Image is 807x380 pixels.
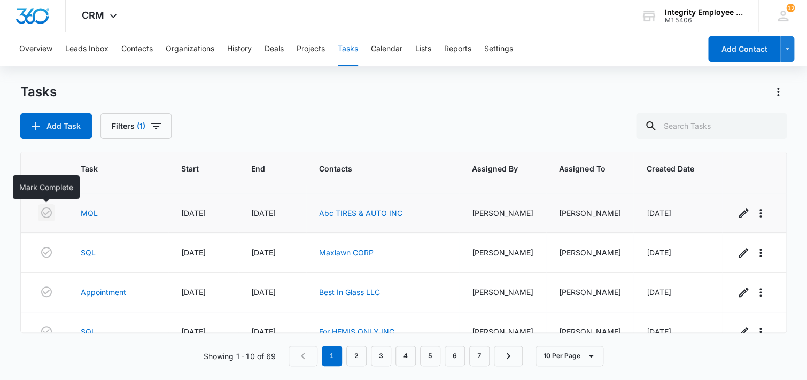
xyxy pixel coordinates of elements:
[319,248,374,257] a: Maxlawn CORP
[786,4,795,12] div: notifications count
[81,247,96,258] a: SQL
[19,32,52,66] button: Overview
[559,163,605,174] span: Assigned To
[82,10,104,21] span: CRM
[646,163,694,174] span: Created Date
[20,113,92,139] button: Add Task
[13,175,80,199] div: Mark Complete
[415,32,431,66] button: Lists
[472,207,533,219] div: [PERSON_NAME]
[559,207,620,219] div: [PERSON_NAME]
[395,346,416,366] a: Page 4
[251,163,278,174] span: End
[420,346,440,366] a: Page 5
[81,163,140,174] span: Task
[494,346,523,366] a: Next Page
[786,4,795,12] span: 12
[484,32,513,66] button: Settings
[81,207,98,219] a: MQL
[100,113,172,139] button: Filters(1)
[121,32,153,66] button: Contacts
[472,326,533,337] div: [PERSON_NAME]
[646,248,671,257] span: [DATE]
[536,346,603,366] button: 10 Per Page
[181,288,206,297] span: [DATE]
[646,327,671,336] span: [DATE]
[665,17,743,24] div: account id
[181,248,206,257] span: [DATE]
[319,288,380,297] a: Best In Glass LLC
[559,286,620,298] div: [PERSON_NAME]
[646,288,671,297] span: [DATE]
[469,346,490,366] a: Page 7
[444,32,471,66] button: Reports
[472,247,533,258] div: [PERSON_NAME]
[636,113,787,139] input: Search Tasks
[137,122,145,130] span: (1)
[646,208,671,218] span: [DATE]
[181,327,206,336] span: [DATE]
[322,346,342,366] em: 1
[181,208,206,218] span: [DATE]
[251,208,276,218] span: [DATE]
[472,286,533,298] div: [PERSON_NAME]
[297,32,325,66] button: Projects
[251,288,276,297] span: [DATE]
[346,346,367,366] a: Page 2
[708,36,780,62] button: Add Contact
[251,327,276,336] span: [DATE]
[445,346,465,366] a: Page 6
[319,208,402,218] a: Abc TIRES & AUTO INC
[371,346,391,366] a: Page 3
[289,346,523,366] nav: Pagination
[472,163,518,174] span: Assigned By
[65,32,108,66] button: Leads Inbox
[81,326,96,337] a: SQL
[559,326,620,337] div: [PERSON_NAME]
[20,84,57,100] h1: Tasks
[559,247,620,258] div: [PERSON_NAME]
[227,32,252,66] button: History
[319,163,431,174] span: Contacts
[166,32,214,66] button: Organizations
[338,32,358,66] button: Tasks
[265,32,284,66] button: Deals
[181,163,210,174] span: Start
[319,327,394,336] a: For HEMIS ONLY INC
[371,32,402,66] button: Calendar
[81,286,126,298] a: Appointment
[770,83,787,100] button: Actions
[204,351,276,362] p: Showing 1-10 of 69
[251,248,276,257] span: [DATE]
[665,8,743,17] div: account name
